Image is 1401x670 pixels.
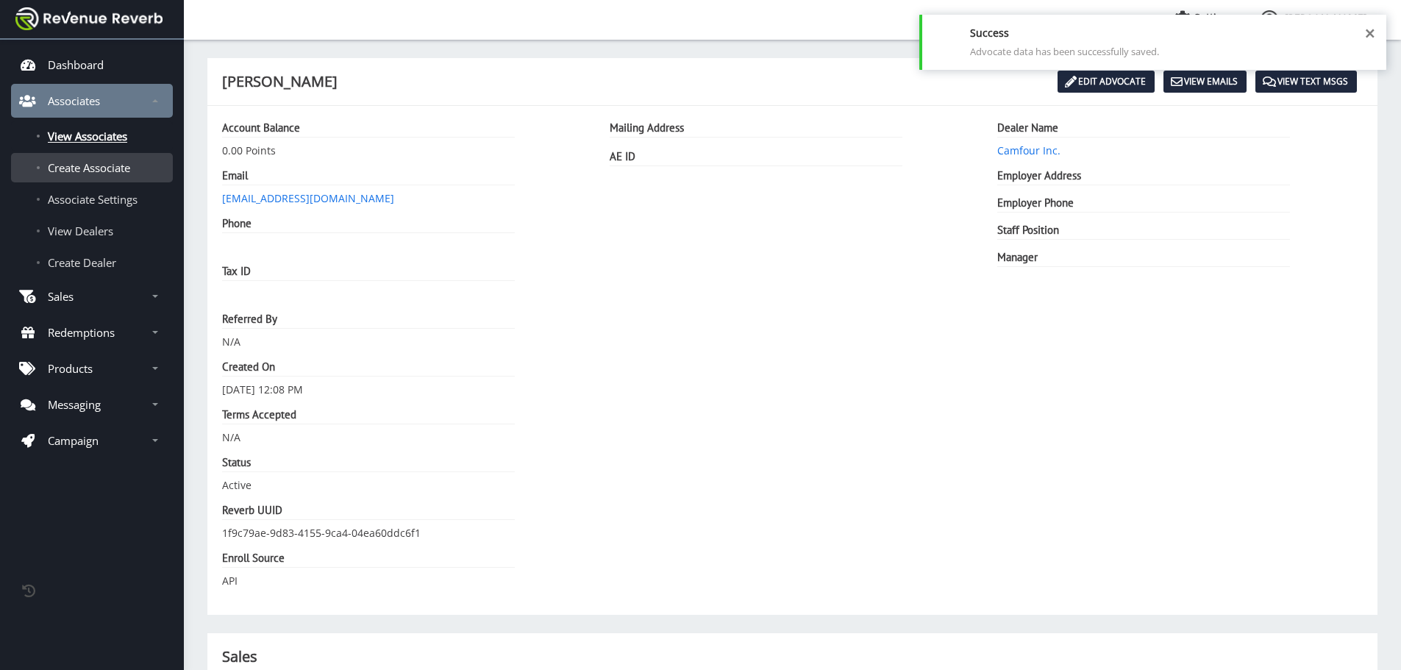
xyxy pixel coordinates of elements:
dd: Active [222,478,588,493]
dt: Enroll Source [222,551,515,568]
dd: [DATE] 12:08 PM [222,382,588,397]
a: Redemptions [11,316,173,349]
a: View Text Msgs [1255,71,1357,93]
span: View Dealers [48,224,113,238]
img: navbar brand [15,7,163,30]
a: [PERSON_NAME] [1261,10,1379,32]
dt: Phone [222,216,515,233]
dt: Tax ID [222,264,515,281]
strong: Sales [222,646,257,666]
dd: 0.00 Points [222,143,588,158]
dt: Employer Phone [997,196,1290,213]
a: View Dealers [11,216,173,246]
dd: 1f9c79ae-9d83-4155-9ca4-04ea60ddc6f1 [222,526,588,541]
a: Camfour Inc. [997,143,1060,157]
p: Dashboard [48,57,104,72]
a: Create Dealer [11,248,173,277]
img: ph-profile.png [1261,10,1278,28]
dt: Manager [997,250,1290,267]
a: Products [11,352,173,385]
dt: Referred By [222,312,515,329]
a: Sales [11,279,173,313]
a: View Associates [11,121,173,151]
dd: N/A [222,430,588,445]
b: Account Balance [222,121,300,135]
span: Settings [1194,10,1234,24]
dt: Mailing Address [610,121,902,138]
dd: N/A [222,335,588,349]
p: Associates [48,93,100,108]
p: Sales [48,289,74,304]
a: Campaign [11,424,173,457]
a: Associate Settings [11,185,173,214]
dt: AE ID [610,149,902,166]
dt: Staff Position [997,223,1290,240]
strong: [PERSON_NAME] [222,71,338,91]
span: [PERSON_NAME] [1285,11,1367,25]
dt: Reverb UUID [222,503,515,520]
a: View Emails [1163,71,1247,93]
dt: Email [222,168,515,185]
a: Edit Advocate [1058,71,1155,93]
span: Create Associate [48,160,130,175]
span: Success [970,26,1372,40]
p: Redemptions [48,325,115,340]
dt: Employer Address [997,168,1290,185]
span: Associate Settings [48,192,138,207]
a: Create Associate [11,153,173,182]
a: Settings [1174,10,1246,32]
p: Campaign [48,433,99,448]
dt: Dealer Name [997,121,1290,138]
p: Messaging [48,397,101,412]
dt: Terms Accepted [222,407,515,424]
a: Messaging [11,388,173,421]
span: Create Dealer [48,255,116,270]
span: Advocate data has been successfully saved. [970,45,1159,58]
a: Associates [11,84,173,118]
a: [EMAIL_ADDRESS][DOMAIN_NAME] [222,191,394,205]
dt: Status [222,455,515,472]
dt: Created On [222,360,515,377]
a: Dashboard [11,48,173,82]
span: View Associates [48,129,127,143]
p: Products [48,361,93,376]
button: × [1361,24,1379,42]
dd: API [222,574,588,588]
